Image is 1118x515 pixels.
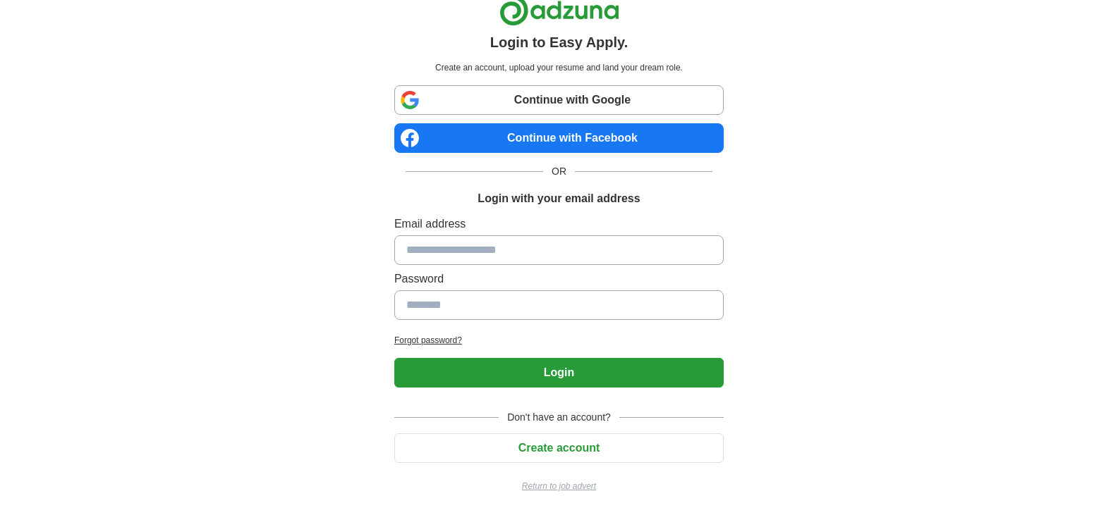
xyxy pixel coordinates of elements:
span: OR [543,164,575,179]
a: Continue with Facebook [394,123,724,153]
a: Create account [394,442,724,454]
h1: Login with your email address [478,190,640,207]
a: Return to job advert [394,480,724,492]
label: Email address [394,216,724,232]
h1: Login to Easy Apply. [490,32,628,53]
a: Forgot password? [394,334,724,347]
button: Login [394,358,724,387]
button: Create account [394,433,724,463]
span: Don't have an account? [499,410,619,425]
label: Password [394,271,724,287]
p: Create an account, upload your resume and land your dream role. [397,61,721,74]
a: Continue with Google [394,85,724,115]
